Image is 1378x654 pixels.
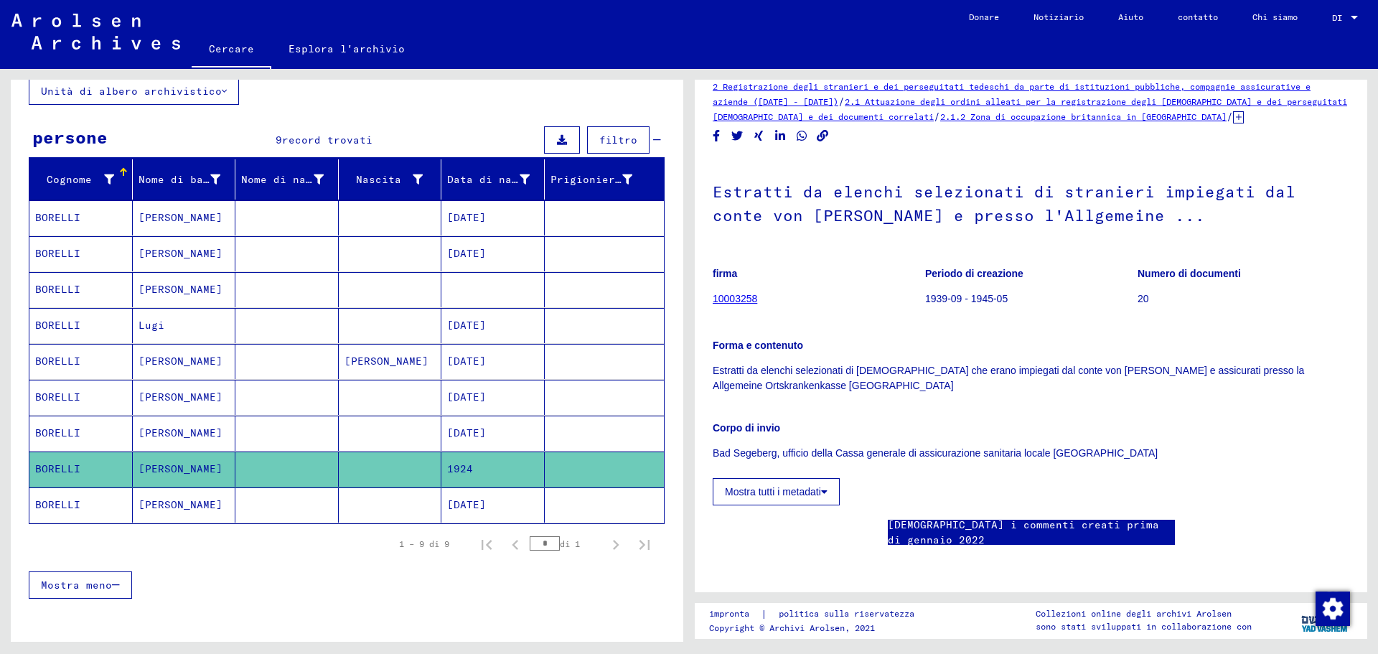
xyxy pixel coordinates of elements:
button: Condividi su WhatsApp [795,127,810,145]
button: Prima pagina [472,530,501,559]
font: 1939-09 - 1945-05 [925,293,1008,304]
div: Nome di nascita [241,168,342,191]
font: Numero di documenti [1138,268,1241,279]
font: di 1 [560,538,580,549]
font: Notiziario [1033,11,1084,22]
a: 10003258 [713,293,757,304]
font: [DEMOGRAPHIC_DATA] i commenti creati prima di gennaio 2022 [888,518,1159,546]
font: Chi siamo [1252,11,1298,22]
mat-header-cell: Nome di nascita [235,159,339,200]
font: [DATE] [447,391,486,403]
font: Estratti da elenchi selezionati di [DEMOGRAPHIC_DATA] che erano impiegati dal conte von [PERSON_N... [713,365,1304,391]
font: BORELLI [35,319,80,332]
font: persone [32,126,108,148]
font: record trovati [282,134,372,146]
button: Pagina successiva [601,530,630,559]
font: Periodo di creazione [925,268,1023,279]
font: Unità di albero archivistico [41,85,222,98]
button: Ultima pagina [630,530,659,559]
font: [PERSON_NAME] [139,498,222,511]
font: | [761,607,767,620]
font: Forma e contenuto [713,340,803,351]
div: Nascita [344,168,441,191]
font: 9 [276,134,282,146]
font: Mostra tutti i metadati [725,486,821,497]
button: Condividi su Twitter [730,127,745,145]
font: 20 [1138,293,1149,304]
font: politica sulla riservatezza [779,608,914,619]
font: [PERSON_NAME] [139,426,222,439]
font: Mostra meno [41,579,112,592]
button: Copia il collegamento [815,127,830,145]
font: Copyright © Archivi Arolsen, 2021 [709,622,875,633]
font: BORELLI [35,462,80,475]
font: [PERSON_NAME] [139,355,222,368]
div: Nome di battesimo [139,168,239,191]
font: Nascita [356,173,401,186]
font: Estratti da elenchi selezionati di stranieri impiegati dal conte von [PERSON_NAME] e presso l'All... [713,182,1295,225]
font: Cognome [47,173,92,186]
font: [PERSON_NAME] [139,391,222,403]
font: BORELLI [35,283,80,296]
mat-header-cell: Data di nascita [441,159,545,200]
button: Mostra tutti i metadati [713,478,840,505]
font: Nome di battesimo [139,173,248,186]
button: Condividi su Xing [751,127,767,145]
font: [DATE] [447,355,486,368]
font: [PERSON_NAME] [139,462,222,475]
div: Prigioniero n. [550,168,651,191]
font: [DATE] [447,247,486,260]
font: 1924 [447,462,473,475]
font: DI [1332,12,1342,23]
button: Unità di albero archivistico [29,78,239,105]
font: filtro [599,134,637,146]
font: Esplora l'archivio [289,42,405,55]
font: Prigioniero n. [550,173,641,186]
mat-header-cell: Nascita [339,159,442,200]
font: Bad Segeberg, ufficio della Cassa generale di assicurazione sanitaria locale [GEOGRAPHIC_DATA] [713,447,1158,459]
div: Data di nascita [447,168,548,191]
font: / [934,110,940,123]
font: [PERSON_NAME] [139,283,222,296]
img: Arolsen_neg.svg [11,14,180,50]
a: 2 Registrazione degli stranieri e dei perseguitati tedeschi da parte di istituzioni pubbliche, co... [713,81,1311,107]
font: Donare [969,11,999,22]
div: Cognome [35,168,132,191]
font: Collezioni online degli archivi Arolsen [1036,608,1232,619]
font: / [838,95,845,108]
font: [DATE] [447,426,486,439]
font: firma [713,268,737,279]
a: 2.1 Attuazione degli ordini alleati per la registrazione degli [DEMOGRAPHIC_DATA] e dei perseguit... [713,96,1347,122]
font: Lugi [139,319,164,332]
button: filtro [587,126,650,154]
font: Corpo di invio [713,422,780,434]
font: [PERSON_NAME] [139,211,222,224]
a: Cercare [192,32,271,69]
font: Aiuto [1118,11,1143,22]
font: 2.1.2 Zona di occupazione britannica in [GEOGRAPHIC_DATA] [940,111,1227,122]
mat-header-cell: Cognome [29,159,133,200]
font: [DATE] [447,211,486,224]
font: [DATE] [447,319,486,332]
a: politica sulla riservatezza [767,607,932,622]
font: 1 – 9 di 9 [399,538,449,549]
a: impronta [709,607,761,622]
img: Modifica consenso [1316,592,1350,626]
font: Cercare [209,42,254,55]
button: Pagina precedente [501,530,530,559]
font: [PERSON_NAME] [344,355,428,368]
font: Nome di nascita [241,173,338,186]
mat-header-cell: Prigioniero n. [545,159,665,200]
font: [DATE] [447,498,486,511]
font: BORELLI [35,211,80,224]
font: contatto [1178,11,1218,22]
img: yv_logo.png [1298,602,1352,638]
button: Condividi su Facebook [709,127,724,145]
font: / [1227,110,1233,123]
font: impronta [709,608,749,619]
font: [PERSON_NAME] [139,247,222,260]
a: [DEMOGRAPHIC_DATA] i commenti creati prima di gennaio 2022 [888,518,1175,548]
